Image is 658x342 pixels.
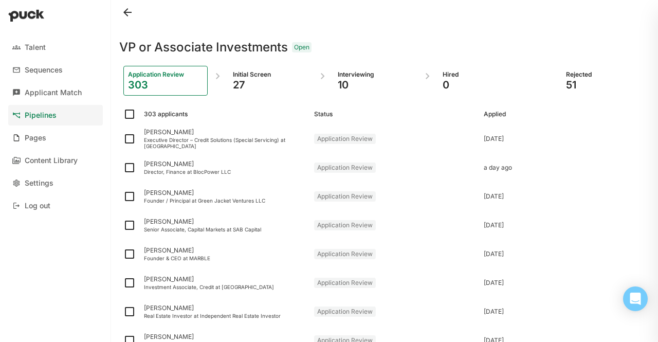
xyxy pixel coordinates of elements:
div: [PERSON_NAME] [144,160,306,168]
div: 303 applicants [144,111,188,118]
div: Application Review [314,191,376,202]
a: Sequences [8,60,103,80]
div: Pipelines [25,111,57,120]
div: Interviewing [338,70,413,79]
div: [PERSON_NAME] [144,129,306,136]
div: [PERSON_NAME] [144,276,306,283]
div: Founder / Principal at Green Jacket Ventures LLC [144,197,306,204]
div: [DATE] [484,250,646,258]
div: [PERSON_NAME] [144,247,306,254]
div: Content Library [25,156,78,165]
div: [PERSON_NAME] [144,189,306,196]
div: Executive Director – Credit Solutions (Special Servicing) at [GEOGRAPHIC_DATA] [144,137,306,149]
div: 51 [566,79,641,91]
div: [PERSON_NAME] [144,218,306,225]
div: Application Review [314,134,376,144]
div: Application Review [314,307,376,317]
div: Application Review [314,249,376,259]
div: [DATE] [484,222,646,229]
a: Pages [8,128,103,148]
div: Pages [25,134,46,142]
a: Pipelines [8,105,103,125]
div: [PERSON_NAME] [144,304,306,312]
a: Applicant Match [8,82,103,103]
div: Open Intercom Messenger [623,286,648,311]
div: Initial Screen [233,70,308,79]
div: Open [294,44,309,51]
div: Founder & CEO at MARBLE [144,255,306,261]
a: Settings [8,173,103,193]
div: Application Review [128,70,203,79]
div: Rejected [566,70,641,79]
div: Application Review [314,278,376,288]
div: Sequences [25,66,63,75]
div: 0 [443,79,518,91]
div: Investment Associate, Credit at [GEOGRAPHIC_DATA] [144,284,306,290]
div: Director, Finance at BlocPower LLC [144,169,306,175]
div: Settings [25,179,53,188]
div: Status [314,111,333,118]
h1: VP or Associate Investments [119,41,288,53]
div: Log out [25,202,50,210]
div: [DATE] [484,279,646,286]
div: Applied [484,111,506,118]
div: Application Review [314,163,376,173]
div: Real Estate Investor at Independent Real Estate Investor [144,313,306,319]
div: [PERSON_NAME] [144,333,306,340]
div: a day ago [484,164,646,171]
div: [DATE] [484,308,646,315]
div: 10 [338,79,413,91]
div: [DATE] [484,135,646,142]
div: Talent [25,43,46,52]
div: Applicant Match [25,88,82,97]
a: Content Library [8,150,103,171]
a: Talent [8,37,103,58]
div: [DATE] [484,193,646,200]
div: 303 [128,79,203,91]
div: Hired [443,70,518,79]
div: Senior Associate, Capital Markets at SAB Capital [144,226,306,232]
div: 27 [233,79,308,91]
div: Application Review [314,220,376,230]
